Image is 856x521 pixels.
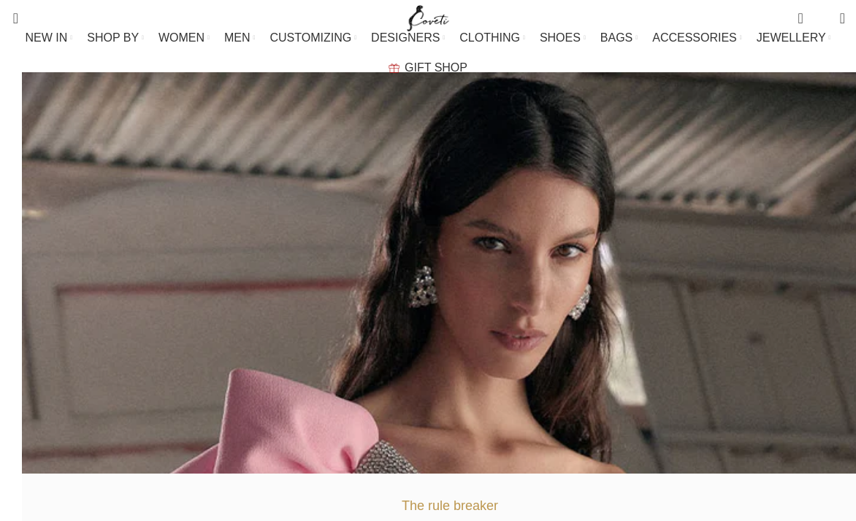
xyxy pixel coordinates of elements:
[87,23,144,53] a: SHOP BY
[652,23,742,53] a: ACCESSORIES
[87,31,139,45] span: SHOP BY
[158,23,210,53] a: WOMEN
[224,31,251,45] span: MEN
[600,31,633,45] span: BAGS
[270,31,351,45] span: CUSTOMIZING
[4,23,852,82] div: Main navigation
[389,53,467,82] a: GIFT SHOP
[652,31,737,45] span: ACCESSORIES
[814,4,829,33] div: My Wishlist
[817,15,828,26] span: 0
[540,23,586,53] a: SHOES
[371,23,445,53] a: DESIGNERS
[224,23,255,53] a: MEN
[26,31,68,45] span: NEW IN
[459,23,525,53] a: CLOTHING
[404,11,453,23] a: Site logo
[459,31,520,45] span: CLOTHING
[799,7,810,18] span: 0
[389,63,400,73] img: GiftBag
[757,23,831,53] a: JEWELLERY
[405,61,467,74] span: GIFT SHOP
[600,23,638,53] a: BAGS
[371,31,440,45] span: DESIGNERS
[757,31,826,45] span: JEWELLERY
[540,31,581,45] span: SHOES
[4,4,18,33] a: Search
[270,23,356,53] a: CUSTOMIZING
[790,4,810,33] a: 0
[158,31,205,45] span: WOMEN
[26,23,73,53] a: NEW IN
